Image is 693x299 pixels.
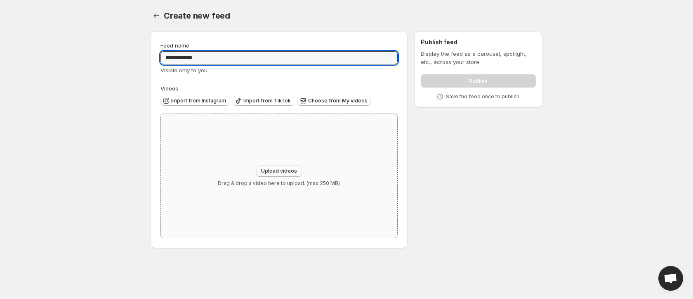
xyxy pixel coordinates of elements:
span: Create new feed [164,11,230,21]
span: Videos [160,85,178,92]
span: Import from Instagram [171,97,226,104]
p: Save the feed once to publish. [446,93,521,100]
a: Open chat [658,266,683,291]
button: Import from Instagram [160,96,229,106]
h2: Publish feed [421,38,536,46]
button: Upload videos [256,165,302,177]
p: Display the feed as a carousel, spotlight, etc., across your store. [421,50,536,66]
button: Choose from My videos [297,96,371,106]
span: Upload videos [261,168,297,174]
button: Import from TikTok [233,96,294,106]
span: Visible only to you. [160,67,209,74]
span: Feed name [160,42,189,49]
p: Drag & drop a video here to upload. (max 250 MB) [218,180,340,187]
button: Settings [151,10,162,21]
span: Choose from My videos [308,97,368,104]
span: Import from TikTok [243,97,291,104]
